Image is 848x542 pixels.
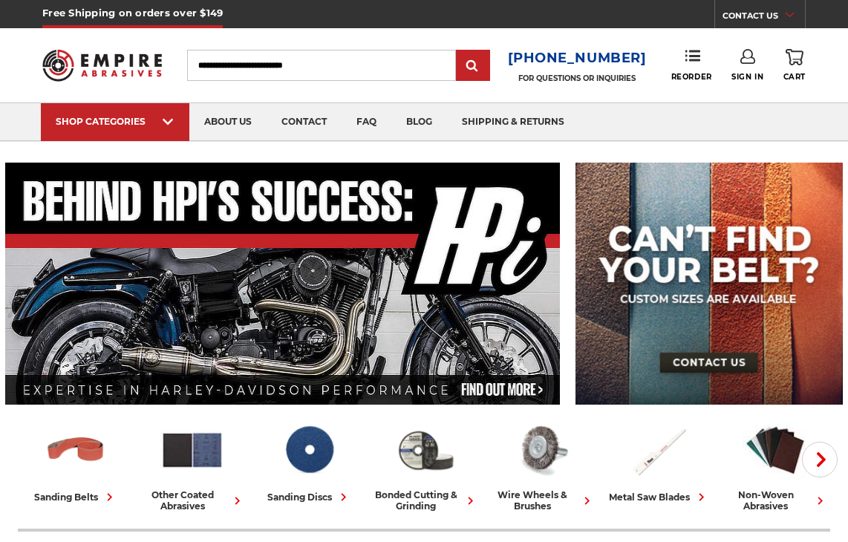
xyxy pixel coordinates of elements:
[743,418,808,482] img: Non-woven Abrasives
[490,489,595,512] div: wire wheels & brushes
[783,49,806,82] a: Cart
[267,103,342,141] a: contact
[609,489,709,505] div: metal saw blades
[140,489,245,512] div: other coated abrasives
[575,163,843,405] img: promo banner for custom belts.
[342,103,391,141] a: faq
[374,418,478,512] a: bonded cutting & grinding
[490,418,595,512] a: wire wheels & brushes
[723,418,828,512] a: non-woven abrasives
[257,418,362,505] a: sanding discs
[140,418,245,512] a: other coated abrasives
[723,7,805,28] a: CONTACT US
[391,103,447,141] a: blog
[671,49,712,81] a: Reorder
[276,418,342,482] img: Sanding Discs
[56,116,175,127] div: SHOP CATEGORIES
[374,489,478,512] div: bonded cutting & grinding
[189,103,267,141] a: about us
[34,489,117,505] div: sanding belts
[42,42,162,88] img: Empire Abrasives
[393,418,458,482] img: Bonded Cutting & Grinding
[160,418,225,482] img: Other Coated Abrasives
[802,442,838,477] button: Next
[509,418,575,482] img: Wire Wheels & Brushes
[43,418,108,482] img: Sanding Belts
[731,72,763,82] span: Sign In
[24,418,128,505] a: sanding belts
[508,74,647,83] p: FOR QUESTIONS OR INQUIRIES
[508,48,647,69] a: [PHONE_NUMBER]
[267,489,351,505] div: sanding discs
[626,418,691,482] img: Metal Saw Blades
[5,163,561,405] img: Banner for an interview featuring Horsepower Inc who makes Harley performance upgrades featured o...
[671,72,712,82] span: Reorder
[783,72,806,82] span: Cart
[447,103,579,141] a: shipping & returns
[723,489,828,512] div: non-woven abrasives
[607,418,711,505] a: metal saw blades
